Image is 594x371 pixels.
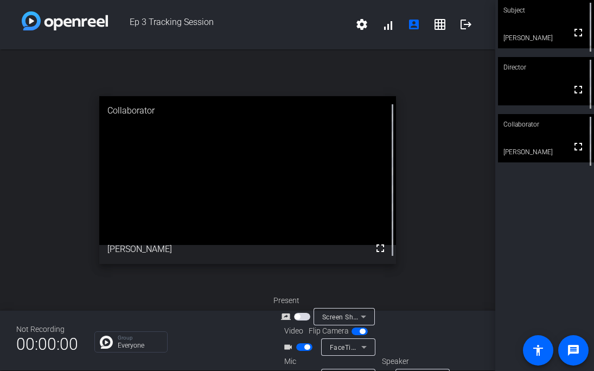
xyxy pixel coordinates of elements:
mat-icon: screen_share_outline [281,310,294,323]
div: Not Recording [16,324,78,335]
button: signal_cellular_alt [375,11,401,37]
mat-icon: settings [355,18,368,31]
span: Flip Camera [309,325,349,337]
mat-icon: grid_on [433,18,446,31]
span: Screen Sharing [322,312,370,321]
mat-icon: fullscreen [572,83,585,96]
img: Chat Icon [100,336,113,349]
mat-icon: fullscreen [572,26,585,39]
img: white-gradient.svg [22,11,108,30]
span: Ep 3 Tracking Session [108,11,349,37]
mat-icon: fullscreen [572,140,585,153]
div: Collaborator [498,114,594,135]
mat-icon: account_box [407,18,420,31]
mat-icon: accessibility [532,344,545,357]
p: Group [118,335,162,341]
div: Speaker [382,356,447,367]
mat-icon: logout [459,18,472,31]
div: Director [498,57,594,78]
div: Collaborator [99,96,397,125]
div: Present [273,295,382,306]
mat-icon: videocam_outline [283,341,296,354]
mat-icon: fullscreen [374,242,387,255]
div: Mic [273,356,382,367]
span: 00:00:00 [16,331,78,357]
span: FaceTime HD Camera (1C1C:B782) [330,343,442,351]
span: Video [284,325,303,337]
p: Everyone [118,342,162,349]
mat-icon: message [567,344,580,357]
